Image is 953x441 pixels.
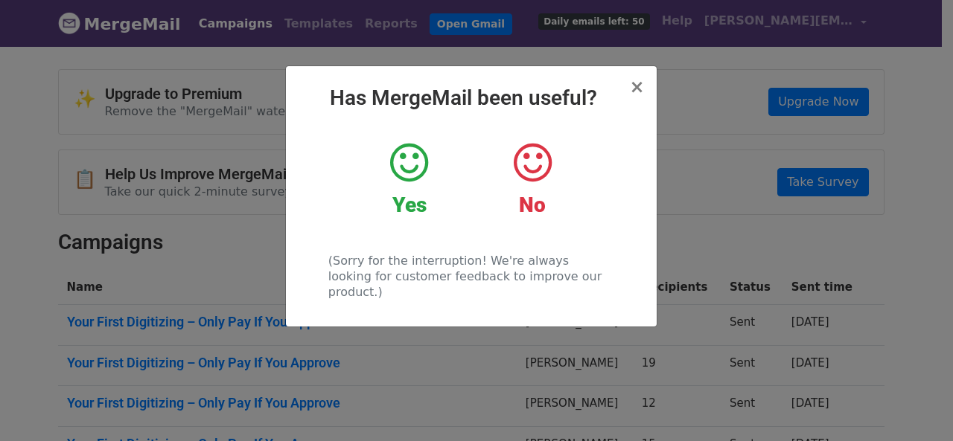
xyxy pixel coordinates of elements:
[482,141,582,218] a: No
[328,253,613,300] p: (Sorry for the interruption! We're always looking for customer feedback to improve our product.)
[359,141,459,218] a: Yes
[392,193,427,217] strong: Yes
[629,77,644,97] span: ×
[629,78,644,96] button: Close
[519,193,546,217] strong: No
[298,86,645,111] h2: Has MergeMail been useful?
